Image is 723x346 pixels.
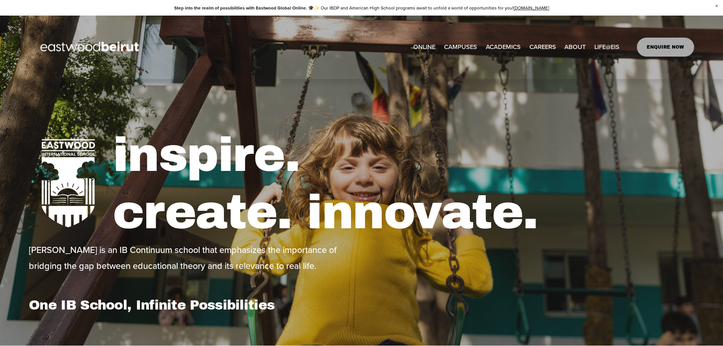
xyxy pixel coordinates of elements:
img: EastwoodIS Global Site [29,28,153,66]
span: CAMPUSES [444,41,477,53]
a: folder dropdown [564,41,586,54]
p: [PERSON_NAME] is an IB Continuum school that emphasizes the importance of bridging the gap betwee... [29,242,359,274]
span: ACADEMICS [486,41,521,53]
a: folder dropdown [594,41,619,54]
a: ENQUIRE NOW [637,38,694,57]
h1: One IB School, Infinite Possibilities [29,297,359,313]
a: folder dropdown [486,41,521,54]
a: ONLINE [413,41,435,54]
h1: inspire. create. innovate. [113,126,694,242]
a: CAREERS [529,41,556,54]
a: folder dropdown [444,41,477,54]
span: LIFE@EIS [594,41,619,53]
a: [DOMAIN_NAME] [514,5,549,11]
span: ABOUT [564,41,586,53]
